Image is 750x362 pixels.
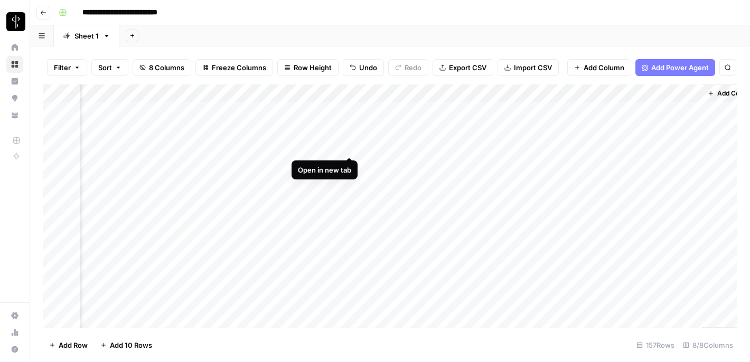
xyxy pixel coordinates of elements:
span: Freeze Columns [212,62,266,73]
button: Sort [91,59,128,76]
div: 157 Rows [632,337,679,354]
button: Export CSV [433,59,493,76]
span: Filter [54,62,71,73]
button: Add 10 Rows [94,337,158,354]
a: Settings [6,307,23,324]
button: Filter [47,59,87,76]
div: 8/8 Columns [679,337,737,354]
button: Undo [343,59,384,76]
span: Undo [359,62,377,73]
button: Redo [388,59,428,76]
a: Usage [6,324,23,341]
span: Add Power Agent [651,62,709,73]
span: Add Column [584,62,624,73]
button: 8 Columns [133,59,191,76]
button: Add Power Agent [635,59,715,76]
span: Import CSV [514,62,552,73]
span: Row Height [294,62,332,73]
a: Sheet 1 [54,25,119,46]
a: Browse [6,56,23,73]
button: Add Row [43,337,94,354]
a: Opportunities [6,90,23,107]
button: Import CSV [498,59,559,76]
span: Export CSV [449,62,486,73]
a: Home [6,39,23,56]
div: Open in new tab [298,165,351,175]
a: Insights [6,73,23,90]
span: Add Row [59,340,88,350]
span: Sort [98,62,112,73]
a: Your Data [6,107,23,123]
div: Sheet 1 [74,31,99,41]
img: LP Production Workloads Logo [6,12,25,31]
button: Freeze Columns [195,59,273,76]
button: Row Height [277,59,339,76]
button: Help + Support [6,341,23,358]
button: Workspace: LP Production Workloads [6,8,23,35]
span: Add 10 Rows [110,340,152,350]
span: 8 Columns [149,62,184,73]
button: Add Column [567,59,631,76]
span: Redo [405,62,421,73]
